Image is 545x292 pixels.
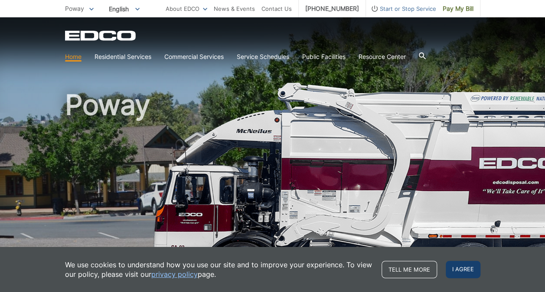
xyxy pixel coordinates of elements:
[65,5,84,12] span: Poway
[65,52,82,62] a: Home
[65,91,480,281] h1: Poway
[151,269,198,279] a: privacy policy
[237,52,289,62] a: Service Schedules
[166,4,207,13] a: About EDCO
[446,261,480,278] span: I agree
[382,261,437,278] a: Tell me more
[102,2,146,16] span: English
[164,52,224,62] a: Commercial Services
[261,4,292,13] a: Contact Us
[302,52,346,62] a: Public Facilities
[95,52,151,62] a: Residential Services
[65,260,373,279] p: We use cookies to understand how you use our site and to improve your experience. To view our pol...
[443,4,473,13] span: Pay My Bill
[65,30,137,41] a: EDCD logo. Return to the homepage.
[359,52,406,62] a: Resource Center
[214,4,255,13] a: News & Events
